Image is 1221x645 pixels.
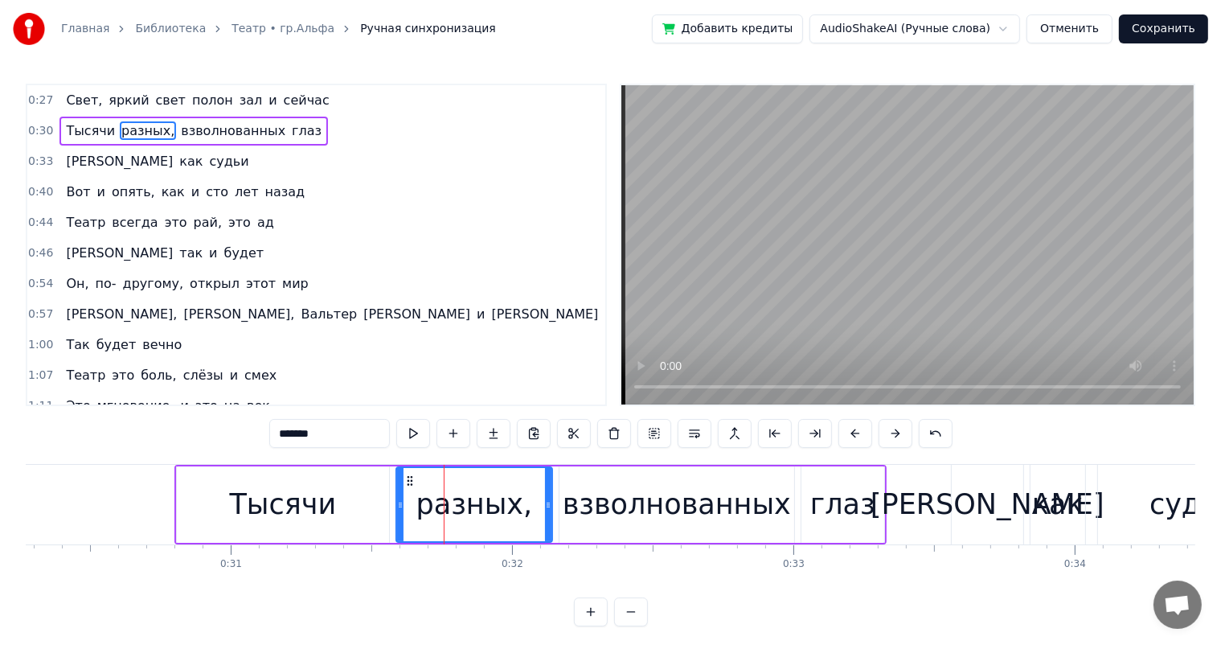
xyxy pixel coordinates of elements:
span: Театр [64,213,107,232]
button: Отменить [1026,14,1112,43]
div: Тысячи [230,483,337,526]
a: Главная [61,21,109,37]
span: рай, [192,213,223,232]
span: Он, [64,274,90,293]
span: опять, [110,183,157,201]
span: и [207,244,219,262]
button: Сохранить [1119,14,1208,43]
span: [PERSON_NAME] [490,305,600,323]
img: youka [13,13,45,45]
span: 0:33 [28,154,53,170]
span: боль, [139,366,178,384]
span: и [96,183,107,201]
span: слёзы [182,366,225,384]
span: век [245,396,272,415]
span: 0:57 [28,306,53,322]
span: 0:40 [28,184,53,200]
span: лет [233,183,260,201]
span: это [194,396,219,415]
span: яркий [107,91,150,109]
div: как [1032,483,1084,526]
span: и [267,91,278,109]
span: всегда [110,213,159,232]
nav: breadcrumb [61,21,496,37]
span: вечно [141,335,183,354]
span: и [190,183,201,201]
span: этот [244,274,277,293]
span: сейчас [282,91,331,109]
span: свет [154,91,187,109]
span: по- [94,274,118,293]
span: 0:27 [28,92,53,109]
div: разных, [416,483,533,526]
span: как [160,183,186,201]
div: [PERSON_NAME] [871,483,1104,526]
span: открыл [188,274,241,293]
button: Добавить кредиты [652,14,804,43]
span: [PERSON_NAME] [64,244,174,262]
span: это [163,213,189,232]
span: 0:54 [28,276,53,292]
span: другому, [121,274,186,293]
a: Театр • гр.Альфа [231,21,334,37]
span: Тысячи [64,121,117,140]
a: Открытый чат [1153,581,1202,629]
span: [PERSON_NAME], [182,305,296,323]
span: глаз [290,121,323,140]
span: будет [223,244,266,262]
div: 0:31 [220,558,242,571]
a: Библиотека [135,21,206,37]
span: ад [256,213,276,232]
div: взволнованных [563,483,791,526]
div: глаз [810,483,875,526]
span: это [227,213,252,232]
span: Ручная синхронизация [360,21,496,37]
span: мгновение, [96,396,176,415]
span: полон [191,91,235,109]
span: [PERSON_NAME], [64,305,178,323]
span: Театр [64,366,107,384]
span: мир [281,274,310,293]
span: Так [64,335,91,354]
div: 0:33 [783,558,805,571]
span: [PERSON_NAME] [64,152,174,170]
span: 1:00 [28,337,53,353]
span: на [223,396,242,415]
span: зал [238,91,264,109]
span: 0:30 [28,123,53,139]
span: разных, [120,121,176,140]
span: как [178,152,204,170]
span: 0:46 [28,245,53,261]
span: и [475,305,486,323]
span: и [228,366,240,384]
span: и [179,396,191,415]
span: 1:07 [28,368,53,384]
span: Вальтер [299,305,359,323]
span: [PERSON_NAME] [362,305,472,323]
span: назад [264,183,307,201]
div: 0:34 [1064,558,1086,571]
span: это [110,366,136,384]
span: будет [95,335,138,354]
span: судьи [208,152,251,170]
span: 1:11 [28,398,53,414]
span: 0:44 [28,215,53,231]
span: взволнованных [179,121,287,140]
span: Это [64,396,92,415]
span: Свет, [64,91,104,109]
span: Вот [64,183,92,201]
div: 0:32 [502,558,523,571]
span: смех [243,366,278,384]
span: так [178,244,204,262]
span: сто [204,183,230,201]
